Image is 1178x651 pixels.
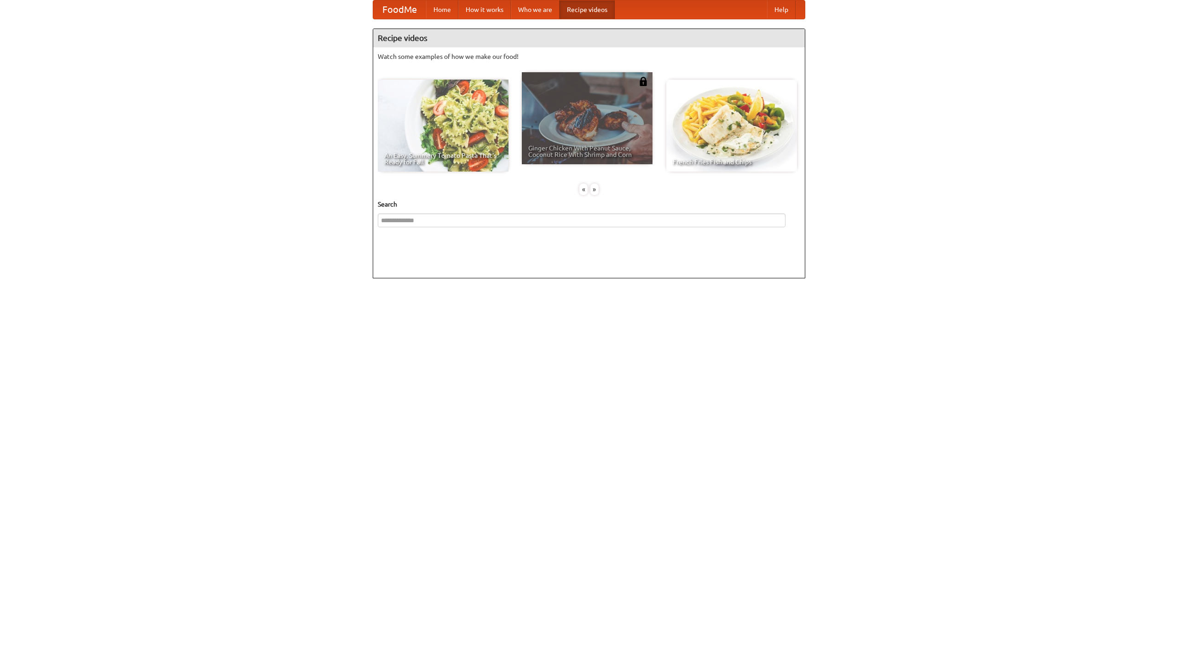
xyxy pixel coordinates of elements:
[767,0,796,19] a: Help
[378,52,800,61] p: Watch some examples of how we make our food!
[666,80,797,172] a: French Fries Fish and Chips
[579,184,588,195] div: «
[560,0,615,19] a: Recipe videos
[590,184,599,195] div: »
[378,200,800,209] h5: Search
[458,0,511,19] a: How it works
[373,29,805,47] h4: Recipe videos
[384,152,502,165] span: An Easy, Summery Tomato Pasta That's Ready for Fall
[378,80,508,172] a: An Easy, Summery Tomato Pasta That's Ready for Fall
[639,77,648,86] img: 483408.png
[426,0,458,19] a: Home
[673,159,791,165] span: French Fries Fish and Chips
[373,0,426,19] a: FoodMe
[511,0,560,19] a: Who we are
